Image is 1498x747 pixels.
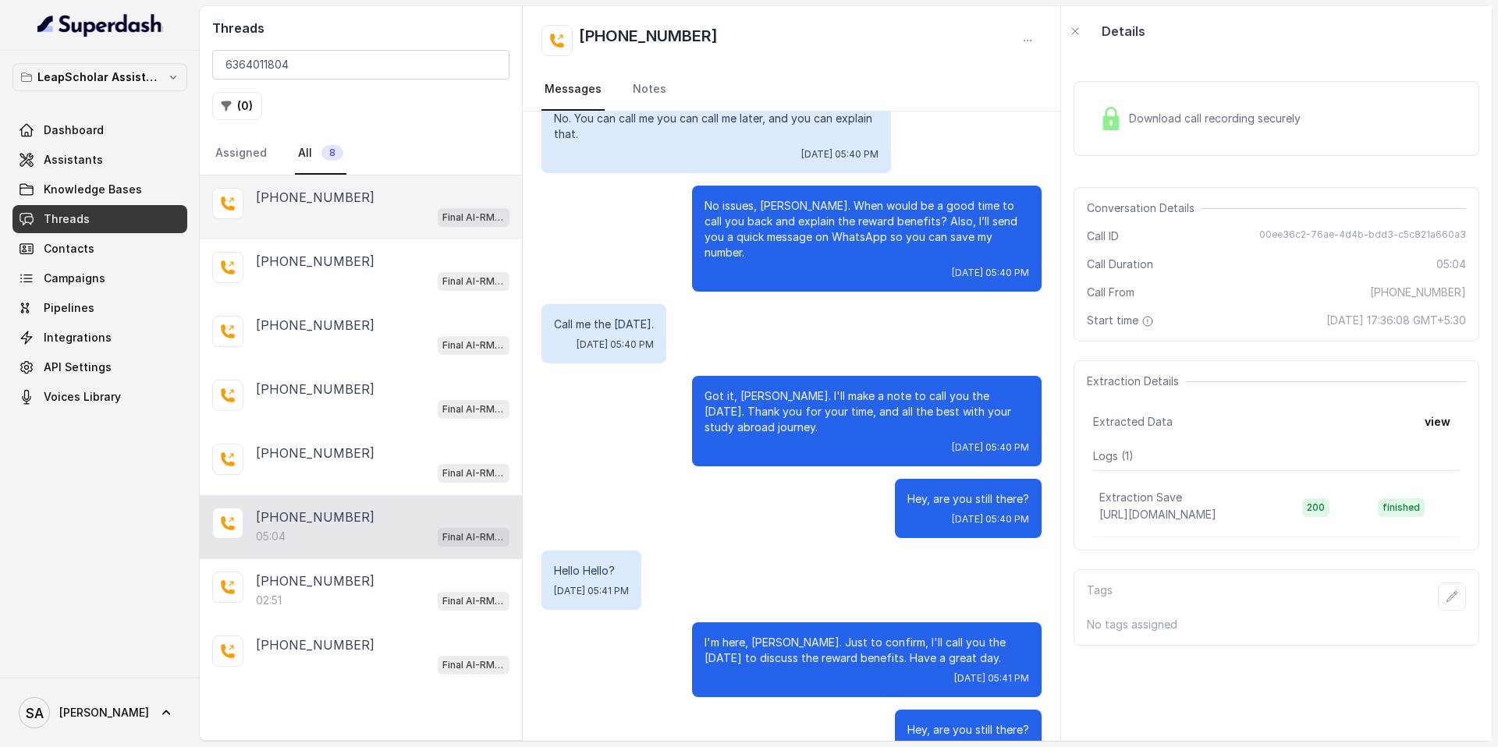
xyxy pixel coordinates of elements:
[1087,582,1113,611] p: Tags
[12,294,187,322] a: Pipelines
[1087,313,1157,328] span: Start time
[256,316,374,335] p: [PHONE_NUMBER]
[1093,448,1460,464] p: Logs ( 1 )
[256,529,286,544] p: 05:04
[1129,111,1307,126] span: Download call recording securely
[12,324,187,352] a: Integrations
[952,441,1029,454] span: [DATE] 05:40 PM
[630,69,669,111] a: Notes
[12,116,187,144] a: Dashboard
[442,529,505,545] p: Final AI-RM - Exam Not Yet Decided
[256,252,374,271] p: [PHONE_NUMBER]
[954,672,1029,685] span: [DATE] 05:41 PM
[705,635,1029,666] p: I'm here, [PERSON_NAME]. Just to confirm, I'll call you the [DATE] to discuss the reward benefits...
[26,705,44,721] text: SA
[1102,22,1145,41] p: Details
[1087,617,1466,632] p: No tags assigned
[44,389,121,405] span: Voices Library
[44,271,105,286] span: Campaigns
[907,722,1029,738] p: Hey, are you still there?
[442,338,505,353] p: Final AI-RM - Exam Not Yet Decided
[952,513,1029,526] span: [DATE] 05:40 PM
[1370,285,1466,300] span: [PHONE_NUMBER]
[321,145,343,161] span: 8
[256,380,374,398] p: [PHONE_NUMBER]
[44,300,94,316] span: Pipelines
[801,148,879,161] span: [DATE] 05:40 PM
[12,691,187,735] a: [PERSON_NAME]
[554,585,629,597] span: [DATE] 05:41 PM
[1093,414,1173,430] span: Extracted Data
[212,19,509,37] h2: Threads
[442,210,505,225] p: Final AI-RM - Exam Not Yet Decided
[212,92,262,120] button: (0)
[12,146,187,174] a: Assistants
[1302,498,1329,517] span: 200
[256,188,374,207] p: [PHONE_NUMBER]
[554,563,629,579] p: Hello Hello?
[442,402,505,417] p: Final AI-RM - Exam Not Yet Decided
[1326,313,1466,328] span: [DATE] 17:36:08 GMT+5:30
[44,330,112,345] span: Integrations
[44,211,90,227] span: Threads
[554,317,654,332] p: Call me the [DATE].
[1099,490,1182,505] p: Extraction Save
[442,593,505,609] p: Final AI-RM - Exam Booked
[1259,228,1466,244] span: 00ee36c2-76ae-4d4b-bdd3-c5c821a660a3
[12,235,187,263] a: Contacts
[705,388,1029,435] p: Got it, [PERSON_NAME]. I'll make a note to call you the [DATE]. Thank you for your time, and all ...
[1087,285,1134,300] span: Call From
[12,63,187,91] button: LeapScholar Assistant
[212,133,509,175] nav: Tabs
[952,267,1029,279] span: [DATE] 05:40 PM
[256,635,374,654] p: [PHONE_NUMBER]
[256,593,282,608] p: 02:51
[12,205,187,233] a: Threads
[44,152,103,168] span: Assistants
[442,466,505,481] p: Final AI-RM - Exam Not Yet Decided
[1378,498,1425,517] span: finished
[1415,408,1460,436] button: view
[59,705,149,720] span: [PERSON_NAME]
[1099,508,1216,521] span: [URL][DOMAIN_NAME]
[256,508,374,526] p: [PHONE_NUMBER]
[12,264,187,292] a: Campaigns
[44,122,104,138] span: Dashboard
[212,50,509,80] input: Search by Call ID or Phone Number
[1087,228,1119,244] span: Call ID
[579,25,718,56] h2: [PHONE_NUMBER]
[442,657,505,673] p: Final AI-RM - Exam Booked
[12,175,187,204] a: Knowledge Bases
[1099,107,1123,130] img: Lock Icon
[907,491,1029,507] p: Hey, are you still there?
[541,69,605,111] a: Messages
[256,572,374,590] p: [PHONE_NUMBER]
[1436,257,1466,272] span: 05:04
[44,241,94,257] span: Contacts
[44,182,142,197] span: Knowledge Bases
[295,133,346,175] a: All8
[577,338,654,351] span: [DATE] 05:40 PM
[12,383,187,411] a: Voices Library
[541,69,1042,111] nav: Tabs
[1087,200,1201,216] span: Conversation Details
[256,444,374,462] p: [PHONE_NUMBER]
[37,12,163,37] img: light.svg
[44,359,112,375] span: API Settings
[12,353,187,381] a: API Settings
[554,111,879,142] p: No. You can call me you can call me later, and you can explain that.
[212,133,270,175] a: Assigned
[705,198,1029,260] p: No issues, [PERSON_NAME]. When would be a good time to call you back and explain the reward benef...
[1087,257,1153,272] span: Call Duration
[37,68,162,87] p: LeapScholar Assistant
[442,274,505,289] p: Final AI-RM - Exam Not Yet Decided
[1087,373,1185,389] span: Extraction Details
